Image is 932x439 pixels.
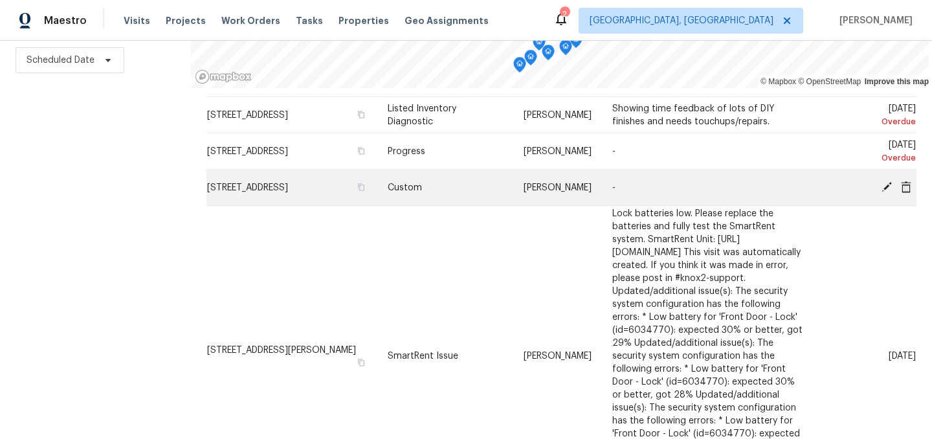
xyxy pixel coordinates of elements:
[612,147,616,156] span: -
[355,145,367,157] button: Copy Address
[524,111,592,120] span: [PERSON_NAME]
[207,345,356,354] span: [STREET_ADDRESS][PERSON_NAME]
[296,16,323,25] span: Tasks
[338,14,389,27] span: Properties
[865,77,929,86] a: Improve this map
[27,54,94,67] span: Scheduled Date
[388,183,422,192] span: Custom
[524,351,592,360] span: [PERSON_NAME]
[826,141,916,164] span: [DATE]
[207,111,288,120] span: [STREET_ADDRESS]
[405,14,489,27] span: Geo Assignments
[388,147,425,156] span: Progress
[826,152,916,164] div: Overdue
[388,351,458,360] span: SmartRent Issue
[513,57,526,77] div: Map marker
[889,351,916,360] span: [DATE]
[524,147,592,156] span: [PERSON_NAME]
[896,181,916,192] span: Cancel
[207,183,288,192] span: [STREET_ADDRESS]
[207,147,288,156] span: [STREET_ADDRESS]
[612,104,775,126] span: Showing time feedback of lots of DIY finishes and needs touchups/repairs.
[559,39,572,60] div: Map marker
[195,69,252,84] a: Mapbox homepage
[570,32,582,52] div: Map marker
[877,181,896,192] span: Edit
[826,79,916,92] div: Overdue
[560,8,569,21] div: 2
[590,14,773,27] span: [GEOGRAPHIC_DATA], [GEOGRAPHIC_DATA]
[124,14,150,27] span: Visits
[834,14,913,27] span: [PERSON_NAME]
[612,183,616,192] span: -
[44,14,87,27] span: Maestro
[760,77,796,86] a: Mapbox
[524,50,537,70] div: Map marker
[798,77,861,86] a: OpenStreetMap
[388,104,456,126] span: Listed Inventory Diagnostic
[221,14,280,27] span: Work Orders
[826,104,916,128] span: [DATE]
[533,35,546,55] div: Map marker
[355,356,367,368] button: Copy Address
[524,183,592,192] span: [PERSON_NAME]
[826,68,916,92] span: [DATE]
[166,14,206,27] span: Projects
[826,115,916,128] div: Overdue
[542,45,555,65] div: Map marker
[355,109,367,120] button: Copy Address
